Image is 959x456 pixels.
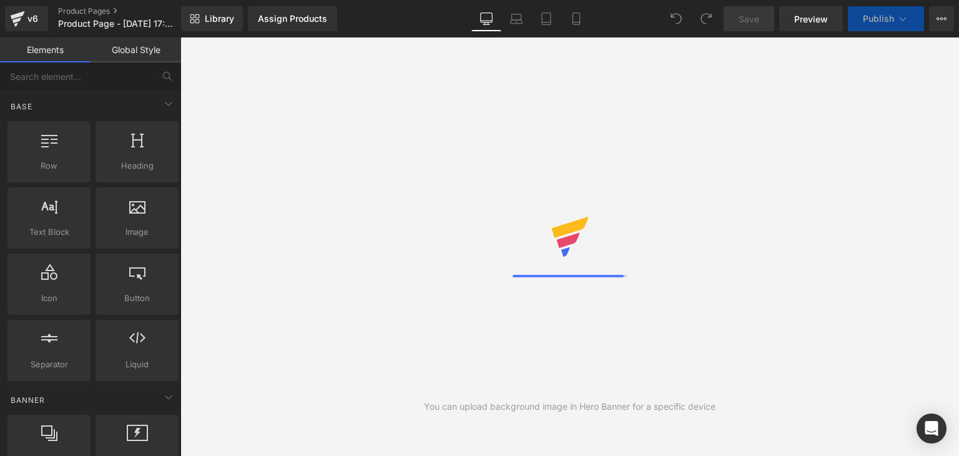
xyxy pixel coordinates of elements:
a: Laptop [501,6,531,31]
span: Save [739,12,759,26]
span: Row [11,159,87,172]
span: Publish [863,14,894,24]
a: New Library [181,6,243,31]
div: Open Intercom Messenger [917,414,947,444]
span: Product Page - [DATE] 17:06:49 [58,19,178,29]
div: Assign Products [258,14,327,24]
span: Library [205,13,234,24]
a: Preview [779,6,843,31]
span: Icon [11,292,87,305]
a: Global Style [91,37,181,62]
span: Heading [99,159,175,172]
div: v6 [25,11,41,27]
div: You can upload background image in Hero Banner for a specific device [424,400,716,414]
button: Undo [664,6,689,31]
span: Banner [9,394,46,406]
span: Text Block [11,226,87,239]
a: v6 [5,6,48,31]
span: Separator [11,358,87,371]
a: Product Pages [58,6,202,16]
button: Publish [848,6,924,31]
span: Button [99,292,175,305]
a: Mobile [561,6,591,31]
button: Redo [694,6,719,31]
button: More [929,6,954,31]
span: Image [99,226,175,239]
span: Base [9,101,34,112]
span: Preview [794,12,828,26]
a: Desktop [471,6,501,31]
a: Tablet [531,6,561,31]
span: Liquid [99,358,175,371]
